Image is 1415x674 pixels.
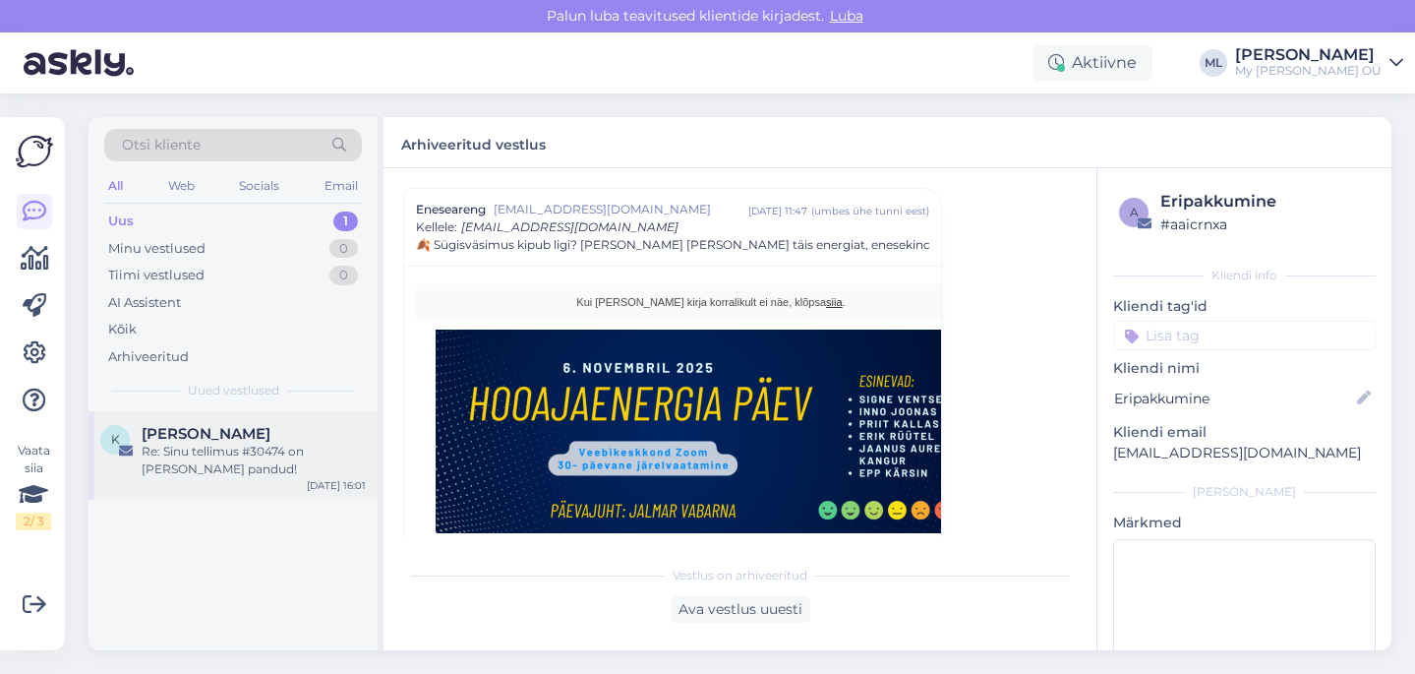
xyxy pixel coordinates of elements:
div: [PERSON_NAME] [1113,483,1376,501]
span: K [111,432,120,447]
span: Eneseareng [416,201,486,218]
div: Tiimi vestlused [108,266,205,285]
div: Vaata siia [16,442,51,530]
span: Kärt Jõemaa [142,425,270,443]
div: Arhiveeritud [108,347,189,367]
div: [DATE] 16:01 [307,478,366,493]
p: Kliendi tag'id [1113,296,1376,317]
div: My [PERSON_NAME] OÜ [1235,63,1382,79]
div: All [104,173,127,199]
div: Kliendi info [1113,267,1376,284]
div: Re: Sinu tellimus #30474 on [PERSON_NAME] pandud! [142,443,366,478]
div: ( umbes ühe tunni eest ) [811,204,929,218]
div: Socials [235,173,283,199]
p: [EMAIL_ADDRESS][DOMAIN_NAME] [1113,443,1376,463]
div: Aktiivne [1032,45,1152,81]
span: [EMAIL_ADDRESS][DOMAIN_NAME] [461,219,678,234]
div: Minu vestlused [108,239,206,259]
span: Otsi kliente [122,135,201,155]
div: Uus [108,212,134,231]
div: Web [164,173,199,199]
span: Vestlus on arhiveeritud [673,567,807,584]
input: Lisa nimi [1114,388,1353,409]
div: Email [321,173,362,199]
div: 0 [329,239,358,259]
div: Kõik [108,320,137,339]
a: siia [826,296,843,308]
span: Uued vestlused [188,382,279,399]
span: Kellele : [416,219,457,234]
span: [EMAIL_ADDRESS][DOMAIN_NAME] [494,201,748,218]
span: 🍂 Sügisväsimus kipub ligi? [PERSON_NAME] [PERSON_NAME] täis energiat, enesekindlust ja uut inspir... [416,236,1075,254]
div: AI Assistent [108,293,181,313]
div: 2 / 3 [16,513,51,530]
span: a [1130,205,1139,219]
img: Askly Logo [16,133,53,170]
p: Märkmed [1113,513,1376,533]
input: Lisa tag [1113,321,1376,350]
a: [PERSON_NAME]My [PERSON_NAME] OÜ [1235,47,1403,79]
div: ML [1200,49,1227,77]
p: Kliendi nimi [1113,358,1376,379]
div: 0 [329,266,358,285]
div: [DATE] 11:47 [748,204,807,218]
div: [PERSON_NAME] [1235,47,1382,63]
div: Ava vestlus uuesti [671,596,810,623]
span: Kui [PERSON_NAME] kirja korralikult ei näe, klõpsa [576,296,826,308]
div: # aaicrnxa [1160,214,1370,235]
div: 1 [333,212,358,231]
p: Kliendi email [1113,422,1376,443]
div: Eripakkumine [1160,190,1370,214]
label: Arhiveeritud vestlus [401,129,546,155]
span: Luba [824,7,869,25]
p: . [436,294,986,310]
